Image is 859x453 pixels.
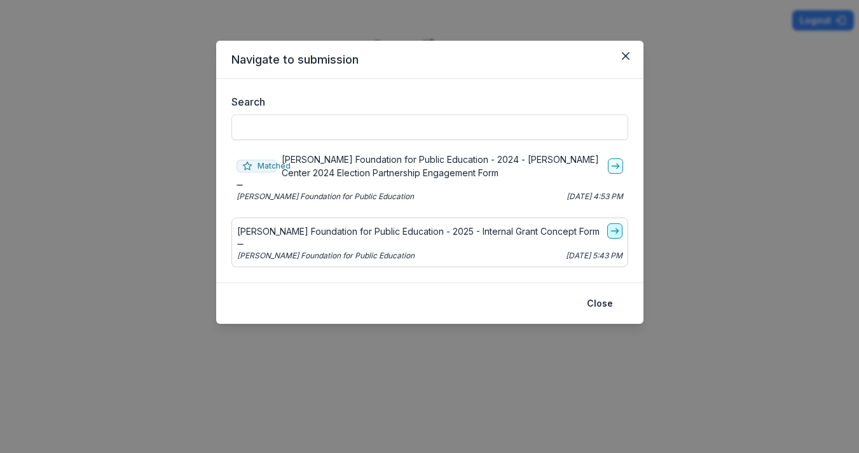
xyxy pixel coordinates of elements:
[608,158,623,174] a: go-to
[231,94,621,109] label: Search
[615,46,636,66] button: Close
[607,223,622,239] a: go-to
[237,225,600,238] p: [PERSON_NAME] Foundation for Public Education - 2025 - Internal Grant Concept Form
[282,153,603,179] p: [PERSON_NAME] Foundation for Public Education - 2024 - [PERSON_NAME] Center 2024 Election Partner...
[566,250,622,261] p: [DATE] 5:43 PM
[237,250,415,261] p: [PERSON_NAME] Foundation for Public Education
[579,293,621,314] button: Close
[237,160,277,172] span: Matched
[237,191,414,202] p: [PERSON_NAME] Foundation for Public Education
[216,41,643,79] header: Navigate to submission
[567,191,623,202] p: [DATE] 4:53 PM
